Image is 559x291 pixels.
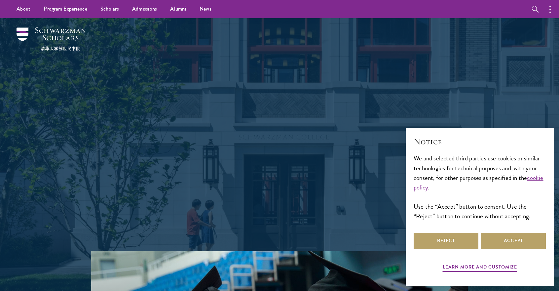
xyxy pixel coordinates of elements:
[443,263,517,273] button: Learn more and customize
[414,233,478,249] button: Reject
[17,27,86,51] img: Schwarzman Scholars
[414,136,546,147] h2: Notice
[481,233,546,249] button: Accept
[414,173,543,192] a: cookie policy
[414,153,546,221] div: We and selected third parties use cookies or similar technologies for technical purposes and, wit...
